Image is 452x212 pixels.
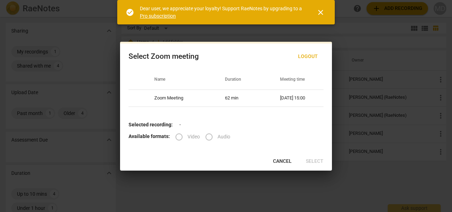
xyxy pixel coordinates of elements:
p: - [129,121,323,128]
th: Name [146,70,216,90]
th: Meeting time [272,70,323,90]
div: File type [176,133,236,139]
span: Video [188,133,200,141]
td: 62 min [216,90,272,107]
span: check_circle [126,8,134,17]
button: Logout [292,50,323,63]
b: Available formats: [129,133,170,139]
span: close [316,8,325,17]
td: Zoom Meeting [146,90,216,107]
button: Close [312,4,329,21]
div: Select Zoom meeting [129,52,199,61]
span: Logout [298,53,318,60]
b: Selected recording: [129,122,173,127]
span: Cancel [273,158,292,165]
th: Duration [216,70,272,90]
td: [DATE] 15:00 [272,90,323,107]
div: Dear user, we appreciate your loyalty! Support RaeNotes by upgrading to a [140,5,304,19]
button: Cancel [267,155,297,168]
span: Audio [218,133,230,141]
a: Pro subscription [140,13,176,19]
